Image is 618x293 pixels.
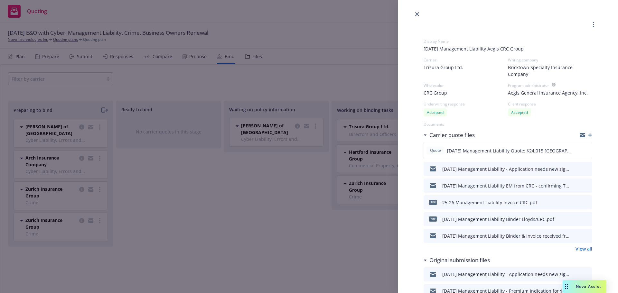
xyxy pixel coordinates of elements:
[574,165,579,173] button: download file
[424,122,592,127] div: Documents
[442,216,554,223] div: [DATE] Management Liability Binder Lloyds/CRC.pdf
[424,108,447,116] div: Accepted
[584,165,590,173] button: preview file
[576,245,592,252] a: View all
[447,147,573,154] span: [DATE] Management Liability Quote: $24,015 [GEOGRAPHIC_DATA]/[GEOGRAPHIC_DATA]/CRC.pdf
[424,256,490,264] div: Original submission files
[429,200,437,205] span: pdf
[574,232,579,240] button: download file
[424,64,463,71] span: Trisura Group Ltd.
[508,83,549,88] div: Program administrator
[584,182,590,189] button: preview file
[429,216,437,221] span: pdf
[442,271,571,278] div: [DATE] Management Liability - Application needs new signature.msg
[590,21,597,28] a: more
[584,232,590,240] button: preview file
[429,256,490,264] h3: Original submission files
[573,147,578,154] button: download file
[424,101,508,107] div: Underwriting response
[442,166,571,172] div: [DATE] Management Liability - Application needs new signature.msg
[508,57,592,63] div: Writing company
[424,89,447,96] span: CRC Group
[424,57,508,63] div: Carrier
[584,270,590,278] button: preview file
[424,39,592,44] div: Display Name
[442,233,571,239] div: [DATE] Management Liability Binder & Invoice received from CRC.msg
[584,215,590,223] button: preview file
[424,45,592,52] span: [DATE] Management Liability Aegis CRC Group
[574,270,579,278] button: download file
[508,108,531,116] div: Accepted
[442,182,571,189] div: [DATE] Management Liability EM from CRC - confirming Third-Party is provided up to full EPL limit...
[508,89,588,96] span: Aegis General Insurance Agency, Inc.
[584,147,589,154] button: preview file
[584,198,590,206] button: preview file
[563,280,606,293] button: Nova Assist
[442,199,537,206] div: 25-26 Management Liability Invoice CRC.pdf
[563,280,571,293] div: Drag to move
[429,131,475,139] h3: Carrier quote files
[424,83,508,88] div: Wholesaler
[574,182,579,189] button: download file
[429,148,442,153] span: Quote
[576,284,601,289] span: Nova Assist
[508,101,592,107] div: Client response
[574,198,579,206] button: download file
[508,64,592,78] span: Bricktown Specialty Insurance Company
[574,215,579,223] button: download file
[413,10,421,18] a: close
[424,131,475,139] div: Carrier quote files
